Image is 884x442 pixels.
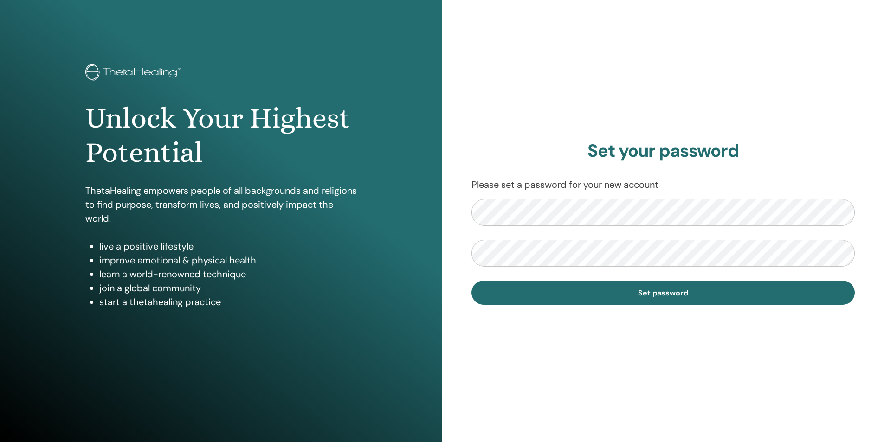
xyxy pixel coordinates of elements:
li: start a thetahealing practice [99,295,357,309]
li: join a global community [99,281,357,295]
button: Set password [471,281,855,305]
p: ThetaHealing empowers people of all backgrounds and religions to find purpose, transform lives, a... [85,184,357,225]
h2: Set your password [471,141,855,162]
li: live a positive lifestyle [99,239,357,253]
li: learn a world-renowned technique [99,267,357,281]
p: Please set a password for your new account [471,178,855,192]
li: improve emotional & physical health [99,253,357,267]
h1: Unlock Your Highest Potential [85,101,357,170]
span: Set password [638,288,688,298]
